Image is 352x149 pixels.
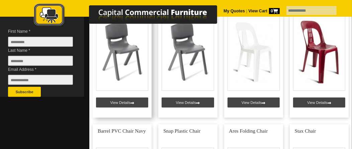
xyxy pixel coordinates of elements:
[247,9,280,13] a: View Cart0
[8,87,41,97] button: Subscribe
[8,28,71,35] span: First Name *
[8,47,71,54] span: Last Name *
[8,56,73,66] input: Last Name *
[8,75,73,85] input: Email Address *
[8,37,73,47] input: First Name *
[8,66,71,73] span: Email Address *
[15,3,250,28] img: Capital Commercial Furniture Logo
[15,3,250,30] a: Capital Commercial Furniture Logo
[269,8,280,14] span: 0
[248,9,280,13] strong: View Cart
